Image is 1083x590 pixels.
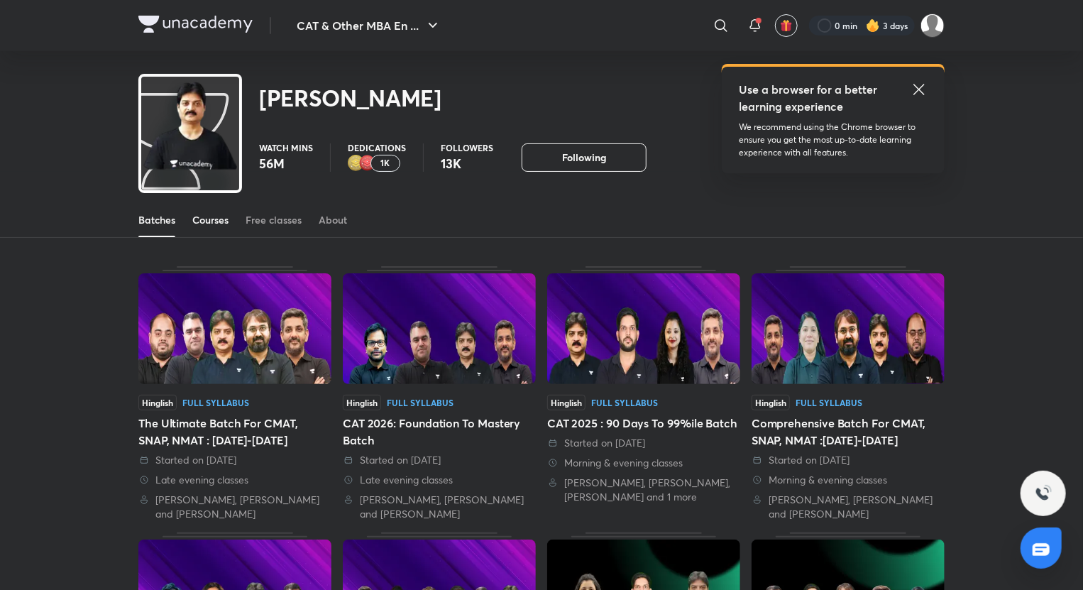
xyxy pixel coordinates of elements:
[752,415,945,449] div: Comprehensive Batch For CMAT, SNAP, NMAT :[DATE]-[DATE]
[138,453,331,467] div: Started on 23 Sept 2025
[780,19,793,32] img: avatar
[343,273,536,384] img: Thumbnail
[752,266,945,521] div: Comprehensive Batch For CMAT, SNAP, NMAT :2025-2026
[796,398,862,407] div: Full Syllabus
[192,203,229,237] a: Courses
[343,415,536,449] div: CAT 2026: Foundation To Mastery Batch
[343,493,536,521] div: Lokesh Agarwal, Amiya Kumar and Amit Deepak Rohra
[752,395,790,410] span: Hinglish
[591,398,658,407] div: Full Syllabus
[547,476,740,504] div: Lokesh Agarwal, Ravi Kumar, Saral Nashier and 1 more
[141,80,239,172] img: class
[562,151,606,165] span: Following
[259,84,441,112] h2: [PERSON_NAME]
[752,453,945,467] div: Started on 18 Aug 2025
[920,13,945,38] img: Nitin
[343,266,536,521] div: CAT 2026: Foundation To Mastery Batch
[441,143,493,152] p: Followers
[547,273,740,384] img: Thumbnail
[866,18,880,33] img: streak
[138,415,331,449] div: The Ultimate Batch For CMAT, SNAP, NMAT : [DATE]-[DATE]
[547,266,740,521] div: CAT 2025 : 90 Days To 99%ile Batch
[182,398,249,407] div: Full Syllabus
[138,16,253,36] a: Company Logo
[343,395,381,410] span: Hinglish
[381,158,390,168] p: 1K
[359,155,376,172] img: educator badge1
[775,14,798,37] button: avatar
[246,203,302,237] a: Free classes
[752,493,945,521] div: Lokesh Agarwal, Deepika Awasthi and Ronakkumar Shah
[138,213,175,227] div: Batches
[522,143,647,172] button: Following
[547,415,740,432] div: CAT 2025 : 90 Days To 99%ile Batch
[138,473,331,487] div: Late evening classes
[319,203,347,237] a: About
[319,213,347,227] div: About
[752,473,945,487] div: Morning & evening classes
[441,155,493,172] p: 13K
[138,273,331,384] img: Thumbnail
[192,213,229,227] div: Courses
[138,493,331,521] div: Lokesh Agarwal, Ronakkumar Shah and Amit Deepak Rohra
[348,143,406,152] p: Dedications
[259,155,313,172] p: 56M
[138,16,253,33] img: Company Logo
[259,143,313,152] p: Watch mins
[547,456,740,470] div: Morning & evening classes
[752,273,945,384] img: Thumbnail
[343,453,536,467] div: Started on 2 Sept 2025
[348,155,365,172] img: educator badge2
[387,398,453,407] div: Full Syllabus
[138,266,331,521] div: The Ultimate Batch For CMAT, SNAP, NMAT : 2025-2026
[1035,485,1052,502] img: ttu
[739,81,880,115] h5: Use a browser for a better learning experience
[288,11,450,40] button: CAT & Other MBA En ...
[547,395,586,410] span: Hinglish
[138,203,175,237] a: Batches
[343,473,536,487] div: Late evening classes
[138,395,177,410] span: Hinglish
[739,121,928,159] p: We recommend using the Chrome browser to ensure you get the most up-to-date learning experience w...
[246,213,302,227] div: Free classes
[547,436,740,450] div: Started on 31 Aug 2025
